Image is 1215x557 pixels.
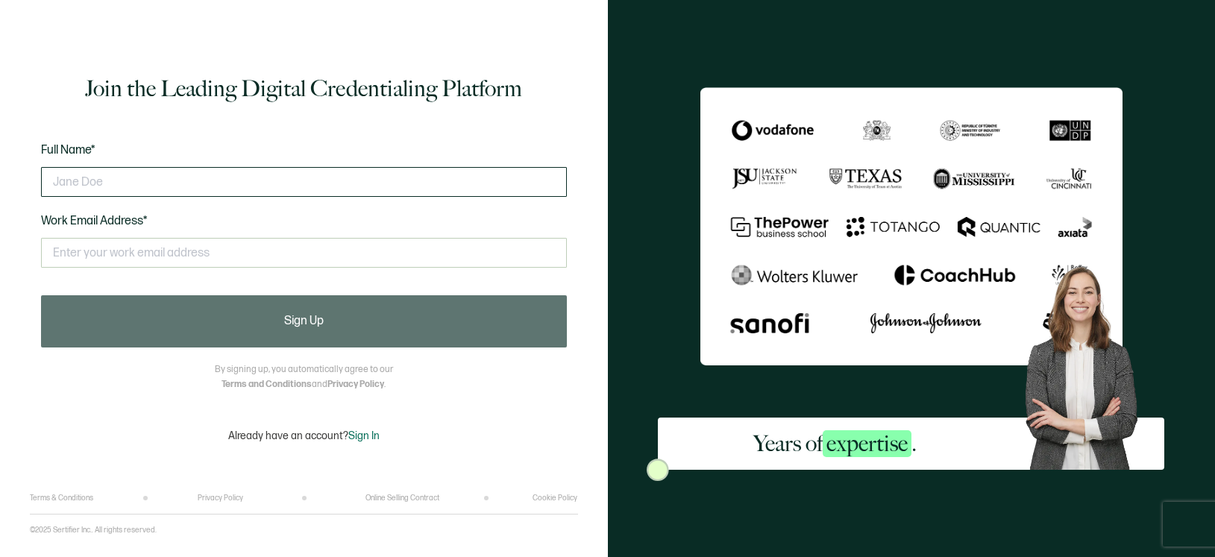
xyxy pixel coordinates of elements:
[647,459,669,481] img: Sertifier Signup
[700,87,1123,365] img: Sertifier Signup - Years of <span class="strong-h">expertise</span>.
[85,74,522,104] h1: Join the Leading Digital Credentialing Platform
[30,494,93,503] a: Terms & Conditions
[222,379,312,390] a: Terms and Conditions
[41,167,567,197] input: Jane Doe
[215,362,393,392] p: By signing up, you automatically agree to our and .
[348,429,380,442] span: Sign In
[41,295,567,347] button: Sign Up
[228,429,380,442] p: Already have an account?
[30,526,157,535] p: ©2025 Sertifier Inc.. All rights reserved.
[533,494,577,503] a: Cookie Policy
[198,494,243,503] a: Privacy Policy
[327,379,384,390] a: Privacy Policy
[753,429,917,459] h2: Years of .
[1013,257,1165,470] img: Sertifier Signup - Years of <span class="strong-h">expertise</span>. Hero
[41,238,567,268] input: Enter your work email address
[41,143,95,157] span: Full Name*
[284,315,324,327] span: Sign Up
[41,214,148,228] span: Work Email Address*
[823,430,911,457] span: expertise
[365,494,439,503] a: Online Selling Contract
